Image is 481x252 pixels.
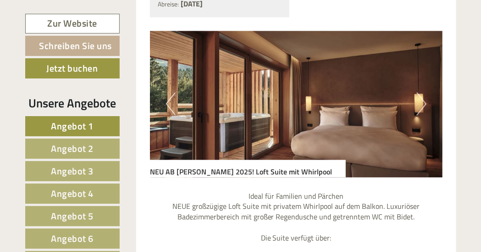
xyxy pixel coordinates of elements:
a: Jetzt buchen [25,58,120,78]
div: Unsere Angebote [25,95,120,112]
span: Angebot 4 [51,186,94,201]
div: [DATE] [130,7,162,22]
button: Previous [166,92,176,115]
div: NEU AB [PERSON_NAME] 2025! Loft Suite mit Whirlpool [150,160,346,177]
div: Guten Tag, wie können wir Ihnen helfen? [7,25,146,53]
span: Angebot 6 [51,231,94,246]
a: Zur Website [25,14,120,34]
span: Angebot 2 [51,141,94,156]
span: Angebot 3 [51,164,94,178]
small: 12:34 [14,45,142,51]
span: Angebot 1 [51,119,94,133]
div: [GEOGRAPHIC_DATA] [14,27,142,34]
a: Schreiben Sie uns [25,36,120,56]
button: Next [417,92,426,115]
img: image [150,31,442,177]
span: Angebot 5 [51,209,94,223]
